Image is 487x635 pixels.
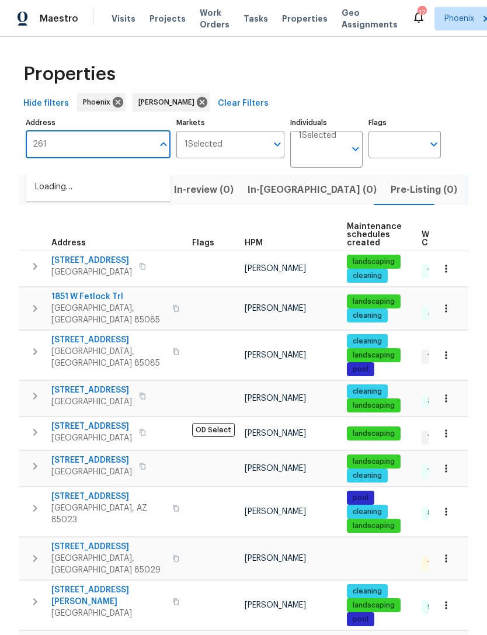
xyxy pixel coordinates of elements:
[51,303,165,326] span: [GEOGRAPHIC_DATA], [GEOGRAPHIC_DATA] 85085
[245,601,306,609] span: [PERSON_NAME]
[423,266,458,276] span: 11 Done
[348,471,387,481] span: cleaning
[245,265,306,273] span: [PERSON_NAME]
[348,521,399,531] span: landscaping
[423,558,448,568] span: 1 QC
[348,271,387,281] span: cleaning
[133,93,210,112] div: [PERSON_NAME]
[192,423,235,437] span: OD Select
[348,615,373,624] span: pool
[423,508,457,518] span: 8 Done
[347,223,402,247] span: Maintenance schedules created
[423,466,455,476] span: 1 Done
[192,239,214,247] span: Flags
[51,553,165,576] span: [GEOGRAPHIC_DATA], [GEOGRAPHIC_DATA] 85029
[51,454,132,466] span: [STREET_ADDRESS]
[51,266,132,278] span: [GEOGRAPHIC_DATA]
[348,401,399,411] span: landscaping
[348,457,399,467] span: landscaping
[348,365,373,374] span: pool
[245,464,306,473] span: [PERSON_NAME]
[138,96,199,108] span: [PERSON_NAME]
[26,173,171,202] div: Loading…
[51,541,165,553] span: [STREET_ADDRESS]
[444,13,474,25] span: Phoenix
[26,119,171,126] label: Address
[213,93,273,114] button: Clear Filters
[245,394,306,402] span: [PERSON_NAME]
[51,396,132,408] span: [GEOGRAPHIC_DATA]
[290,119,363,126] label: Individuals
[423,396,457,406] span: 3 Done
[245,239,263,247] span: HPM
[51,334,165,346] span: [STREET_ADDRESS]
[51,432,132,444] span: [GEOGRAPHIC_DATA]
[282,13,328,25] span: Properties
[245,554,306,563] span: [PERSON_NAME]
[245,351,306,359] span: [PERSON_NAME]
[218,96,269,111] span: Clear Filters
[348,493,373,503] span: pool
[176,119,285,126] label: Markets
[348,601,399,610] span: landscaping
[418,7,426,19] div: 17
[423,352,449,362] span: 1 WIP
[200,7,229,30] span: Work Orders
[77,93,126,112] div: Phoenix
[51,466,132,478] span: [GEOGRAPHIC_DATA]
[245,508,306,516] span: [PERSON_NAME]
[155,136,172,152] button: Close
[51,421,132,432] span: [STREET_ADDRESS]
[423,432,449,442] span: 1 WIP
[83,96,115,108] span: Phoenix
[51,384,132,396] span: [STREET_ADDRESS]
[347,141,364,157] button: Open
[19,93,74,114] button: Hide filters
[348,311,387,321] span: cleaning
[40,13,78,25] span: Maestro
[368,119,441,126] label: Flags
[51,346,165,369] span: [GEOGRAPHIC_DATA], [GEOGRAPHIC_DATA] 85085
[348,257,399,267] span: landscaping
[149,13,186,25] span: Projects
[248,182,377,198] span: In-[GEOGRAPHIC_DATA] (0)
[51,502,165,526] span: [GEOGRAPHIC_DATA], AZ 85023
[423,308,457,318] span: 4 Done
[348,587,387,596] span: cleaning
[185,140,222,150] span: 1 Selected
[391,182,457,198] span: Pre-Listing (0)
[112,13,135,25] span: Visits
[174,182,234,198] span: In-review (0)
[51,291,165,303] span: 1851 W Fetlock Trl
[269,136,286,152] button: Open
[23,96,69,111] span: Hide filters
[245,429,306,438] span: [PERSON_NAME]
[426,136,442,152] button: Open
[26,131,153,158] input: Search ...
[348,351,399,360] span: landscaping
[348,297,399,307] span: landscaping
[348,336,387,346] span: cleaning
[245,304,306,313] span: [PERSON_NAME]
[51,491,165,502] span: [STREET_ADDRESS]
[51,239,86,247] span: Address
[348,429,399,439] span: landscaping
[423,602,457,612] span: 9 Done
[51,255,132,266] span: [STREET_ADDRESS]
[23,68,116,80] span: Properties
[243,15,268,23] span: Tasks
[51,584,165,608] span: [STREET_ADDRESS][PERSON_NAME]
[348,387,387,397] span: cleaning
[348,507,387,517] span: cleaning
[51,608,165,619] span: [GEOGRAPHIC_DATA]
[298,131,336,141] span: 1 Selected
[342,7,398,30] span: Geo Assignments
